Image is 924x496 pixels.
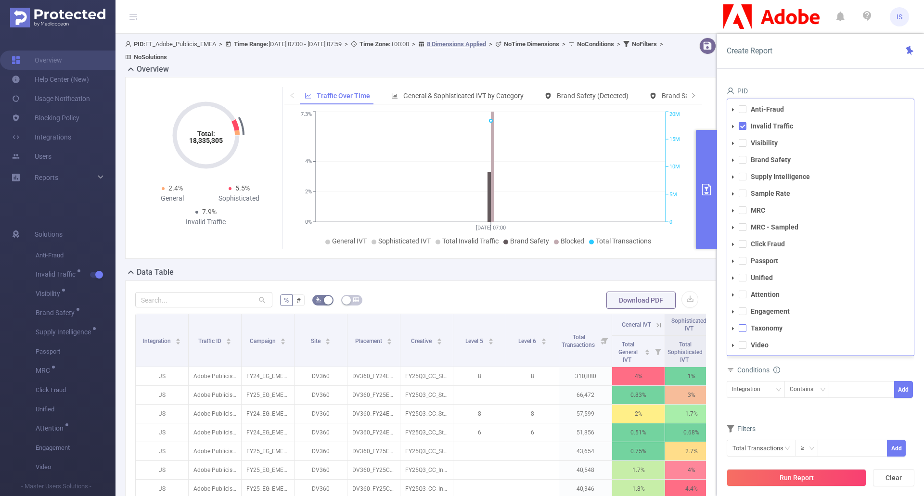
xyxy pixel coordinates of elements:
span: Total General IVT [618,341,638,363]
span: Placement [355,338,384,344]
a: Reports [35,168,58,187]
span: Supply Intelligence [36,329,94,335]
p: 1% [665,367,718,385]
i: icon: caret-down [226,341,231,343]
p: Adobe Publicis Emea Tier 3 [34289] [189,386,241,404]
button: Download PDF [606,292,676,309]
p: Adobe Publicis Emea Tier 2 [34288] [189,461,241,479]
div: General [139,193,206,203]
span: Total Transactions [596,237,651,245]
p: FY25Q3_CC_Student_CCPro_TR_TR_DiscountedPricing_ST_300x600_NA_NA.jpg [5525509] [400,442,453,460]
p: DV360 [295,367,347,385]
span: Total Transactions [562,334,596,348]
span: Unified [36,400,115,419]
p: Adobe Publicis Emea Tier 1 [27133] [189,423,241,442]
span: Integration [143,338,172,344]
p: FY25Q3_CC_Student_CCPro_TR_TR_DiscountedPricing_ST_300x250_NA_NA.jpg [5525508] [400,386,453,404]
tspan: 7.3% [301,112,312,118]
span: IS [897,7,902,26]
i: icon: caret-down [731,309,735,314]
div: Sort [386,337,392,343]
b: PID: [134,40,145,48]
tspan: 2% [305,189,312,195]
b: No Time Dimensions [504,40,559,48]
p: FY25Q3_CC_Student_CCPro_RO_RO_DiscountedPricing_ST_300x250_NA_NA.jpg [5525484] [400,367,453,385]
p: DV360 [295,461,347,479]
i: icon: caret-down [731,175,735,179]
tspan: 15M [669,136,680,142]
p: 2% [612,405,665,423]
span: Total Sophisticated IVT [667,341,703,363]
i: icon: info-circle [773,367,780,373]
span: Click Fraud [36,381,115,400]
i: icon: caret-down [281,341,286,343]
button: Add [894,381,913,398]
p: DV360 [295,423,347,442]
p: DV360_FY24EDU_PSP_AudEx_RO_DSK_BAN_160x600 [7939732] [347,405,400,423]
p: JS [136,405,188,423]
button: Clear [873,469,914,486]
span: General IVT [622,321,651,328]
i: icon: caret-up [176,337,181,340]
i: icon: caret-up [281,337,286,340]
span: PID [727,87,748,95]
div: Invalid Traffic [172,217,239,227]
h2: Data Table [137,267,174,278]
p: Adobe Publicis Emea Tier 3 [34289] [189,442,241,460]
p: FY25Q3_CC_Student_CCPro_RO_RO_DiscountedPricing_ST_160x600_NA_NA.jpg [5525483] [400,405,453,423]
strong: Invalid Traffic [751,122,793,130]
p: FY24_EG_EMEA_Creative_EDU_Acquisition_Buy_4200323233_P36036 [225039] [242,405,294,423]
strong: MRC - Sampled [751,223,798,231]
p: FY25_EG_EMEA_Creative_EDU_Acquisition_Buy_4200323233_P36036_Tier3 [271322] [242,442,294,460]
p: JS [136,423,188,442]
p: 4% [665,461,718,479]
p: DV360_FY24EDU_BEH_InMarket_FR_DSK_BAN_728x90 [7938973] [347,423,400,442]
span: Solutions [35,225,63,244]
p: DV360 [295,405,347,423]
p: 8 [453,405,506,423]
b: No Solutions [134,53,167,61]
div: ≥ [801,440,811,456]
p: 8 [506,405,559,423]
p: FY24_EG_EMEA_Creative_EDU_Acquisition_Buy_4200323233_P36036 [225039] [242,367,294,385]
i: icon: caret-down [645,351,650,354]
p: DV360 [295,386,347,404]
div: Sort [488,337,494,343]
span: FT_Adobe_Publicis_EMEA [DATE] 07:00 - [DATE] 07:59 +00:00 [125,40,666,61]
i: icon: caret-down [176,341,181,343]
span: > [486,40,495,48]
p: JS [136,367,188,385]
span: Creative [411,338,433,344]
i: icon: table [353,297,359,303]
p: 51,856 [559,423,612,442]
b: No Filters [632,40,657,48]
span: 7.9% [202,208,217,216]
i: icon: caret-up [645,348,650,351]
tspan: 0% [305,219,312,225]
p: 0.68% [665,423,718,442]
p: FY25_EG_EMEA_Creative_CCM_Acquisition_Buy_4200323233_P36036_Tier2 [271278] [242,461,294,479]
p: 8 [453,367,506,385]
strong: Unified [751,274,773,281]
i: icon: left [289,92,295,98]
tspan: 5M [669,191,677,198]
strong: Taxonomy [751,324,783,332]
strong: Engagement [751,307,790,315]
p: FY25_EG_EMEA_Creative_EDU_Acquisition_Buy_4200323233_P36036_Tier3 [271322] [242,386,294,404]
span: General IVT [332,237,367,245]
p: 40,548 [559,461,612,479]
tspan: 4% [305,159,312,165]
span: > [342,40,351,48]
span: % [284,296,289,304]
button: Add [887,440,906,457]
div: Sophisticated [206,193,273,203]
span: Engagement [36,438,115,458]
p: DV360_FY24EDU_PSP_AudEx_RO_DSK_BAN_300x250 [7939733] [347,367,400,385]
i: icon: caret-down [731,191,735,196]
p: DV360_FY25EDU_BEH_CompetitiveConquesting_TR_DSK_BAN_300x250_NA_NA_ROI_NA [9324033] [347,386,400,404]
strong: Anti-Fraud [751,105,784,113]
p: 2.7% [665,442,718,460]
span: Invalid Traffic [36,271,79,278]
strong: Supply Intelligence [751,173,810,180]
i: icon: caret-down [436,341,442,343]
